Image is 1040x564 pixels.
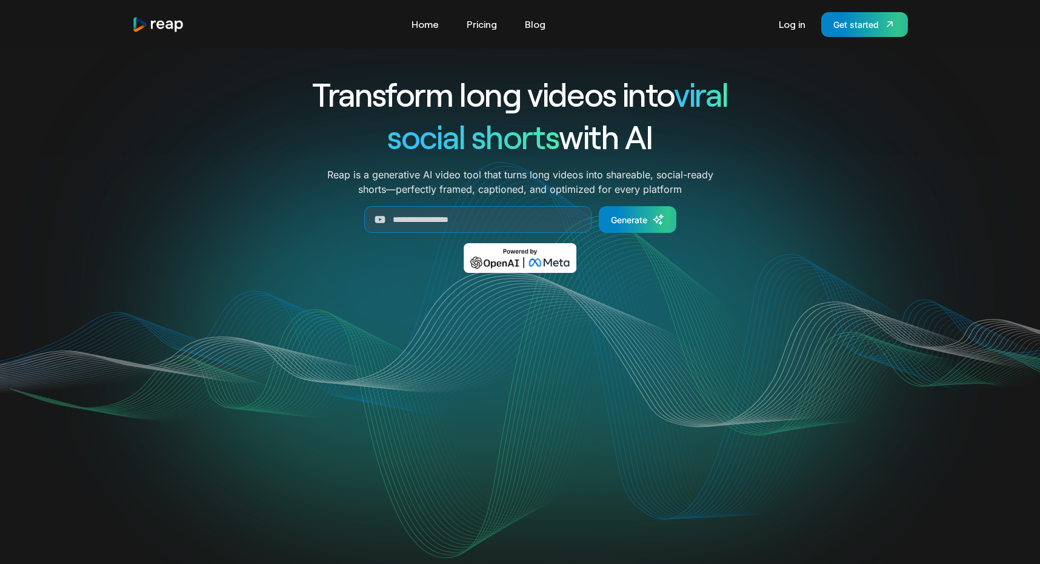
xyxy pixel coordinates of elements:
a: Home [405,15,445,34]
a: Log in [773,15,812,34]
a: Get started [821,12,908,37]
a: Blog [519,15,552,34]
div: Get started [833,18,879,31]
video: Your browser does not support the video tag. [276,290,764,535]
a: home [132,16,184,33]
span: social shorts [387,116,559,156]
h1: Transform long videos into [268,73,772,115]
img: Powered by OpenAI & Meta [464,243,577,273]
div: Generate [611,213,647,226]
img: reap logo [132,16,184,33]
a: Generate [599,206,676,233]
form: Generate Form [268,206,772,233]
p: Reap is a generative AI video tool that turns long videos into shareable, social-ready shorts—per... [327,167,713,196]
h1: with AI [268,115,772,158]
span: viral [674,74,728,113]
a: Pricing [461,15,503,34]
